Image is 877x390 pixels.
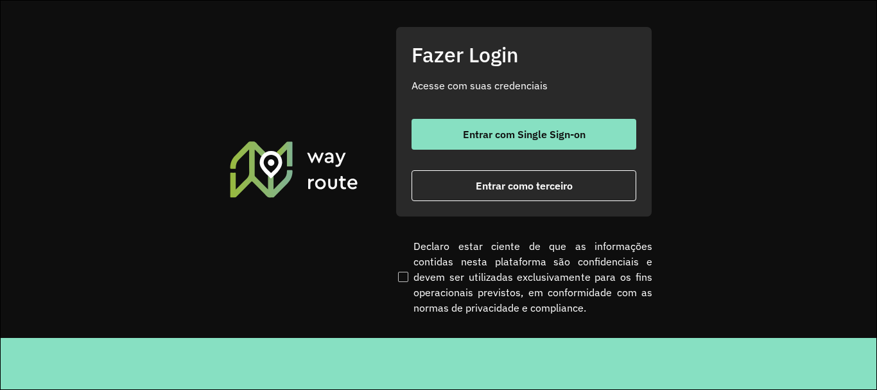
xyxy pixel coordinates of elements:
img: Roteirizador AmbevTech [228,139,360,199]
p: Acesse com suas credenciais [412,78,636,93]
label: Declaro estar ciente de que as informações contidas nesta plataforma são confidenciais e devem se... [395,238,652,315]
button: button [412,170,636,201]
span: Entrar como terceiro [476,181,573,191]
span: Entrar com Single Sign-on [463,129,586,139]
button: button [412,119,636,150]
h2: Fazer Login [412,42,636,67]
